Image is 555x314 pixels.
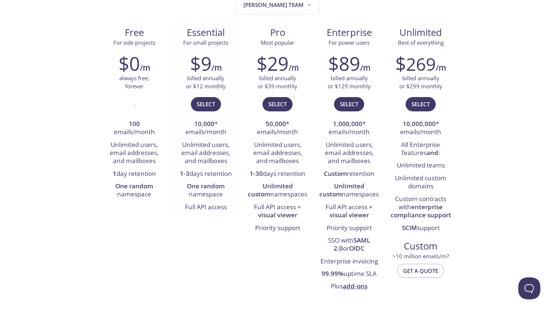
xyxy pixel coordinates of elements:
[391,172,451,193] li: Unlimited custom domains
[175,168,236,180] li: days retention
[427,148,438,157] strong: and
[319,234,380,255] li: SSO with or
[403,266,438,276] span: Get a quote
[403,119,436,128] strong: 10,000,000
[319,26,379,39] span: Enterprise
[324,169,347,178] strong: Custom
[104,26,164,39] span: Free
[397,264,444,278] button: Get a quote
[319,118,380,139] li: * emails/month
[406,52,436,76] span: 269
[191,97,221,111] button: Select
[268,99,287,109] span: Select
[391,139,451,160] li: All Enterprise features :
[398,39,444,46] span: Best of everything
[328,74,371,90] p: billed annually or $129 monthly
[176,26,236,39] span: Essential
[140,62,150,74] h6: /m
[248,182,293,198] strong: Unlimited custom
[257,52,289,74] h2: $29
[391,193,451,222] li: Custom contracts with
[247,168,308,180] li: days retention
[175,180,236,201] li: namespace
[113,39,155,46] span: For side projects
[319,180,380,201] li: namespaces
[391,203,451,219] strong: enterprise compliance support
[194,119,214,128] strong: 10,000
[399,74,442,90] p: billed annually or $299 monthly
[266,119,286,128] strong: 50,000
[175,139,236,168] li: Unlimited users, email addresses, and mailboxes
[399,26,442,39] span: Unlimited
[319,182,364,198] strong: Unlimited custom
[175,118,236,139] li: * emails/month
[391,222,451,234] li: support
[247,201,308,222] li: Full API access +
[319,201,380,222] li: Full API access +
[289,62,299,74] h6: /m
[187,182,225,190] strong: One random
[392,252,449,260] span: > 10 million emails/m?
[262,97,293,111] button: Select
[104,180,164,201] li: namespace
[319,168,380,180] li: retention
[395,52,436,74] h2: $
[360,62,370,74] h6: /m
[258,74,297,90] p: billed annually or $39 monthly
[319,255,380,268] li: Enterprise invoicing
[261,39,294,46] span: Most popular
[436,62,446,74] h6: /m
[518,277,540,299] iframe: Help Scout Beacon - Open
[349,244,364,252] strong: OIDC
[334,236,370,252] strong: SAML 2.0
[113,169,116,178] strong: 1
[319,222,380,234] li: Priority support
[402,224,417,232] strong: SCIM
[333,119,362,128] strong: 1,000,000
[247,222,308,234] li: Priority support
[104,118,164,139] li: emails/month
[411,99,430,109] span: Select
[343,282,367,290] a: add-ons
[334,97,364,111] button: Select
[104,168,164,180] li: day retention
[329,39,370,46] span: For power users
[197,99,215,109] span: Select
[104,139,164,168] li: Unlimited users, email addresses, and mailboxes
[211,62,222,74] h6: /m
[319,281,380,293] li: Plus
[319,139,380,168] li: Unlimited users, email addresses, and mailboxes
[129,119,140,128] strong: 100
[119,52,140,74] h2: $0
[328,52,360,74] h2: $89
[183,39,228,46] span: For small projects
[250,169,263,178] strong: 1-30
[247,26,307,39] span: Pro
[391,240,451,252] span: Custom
[119,74,149,90] p: always free, forever
[322,269,344,278] strong: 99.99%
[180,169,189,178] strong: 1-3
[175,201,236,214] li: Full API access
[258,211,297,219] strong: visual viewer
[330,211,369,219] strong: visual viewer
[247,118,308,139] li: * emails/month
[319,268,380,280] li: uptime SLA
[115,182,153,190] strong: One random
[406,97,436,111] button: Select
[186,74,226,90] p: billed annually or $12 monthly
[190,52,211,74] h2: $9
[340,99,358,109] span: Select
[391,118,451,139] li: * emails/month
[247,139,308,168] li: Unlimited users, email addresses, and mailboxes
[391,159,451,172] li: Unlimited teams
[247,180,308,201] li: namespaces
